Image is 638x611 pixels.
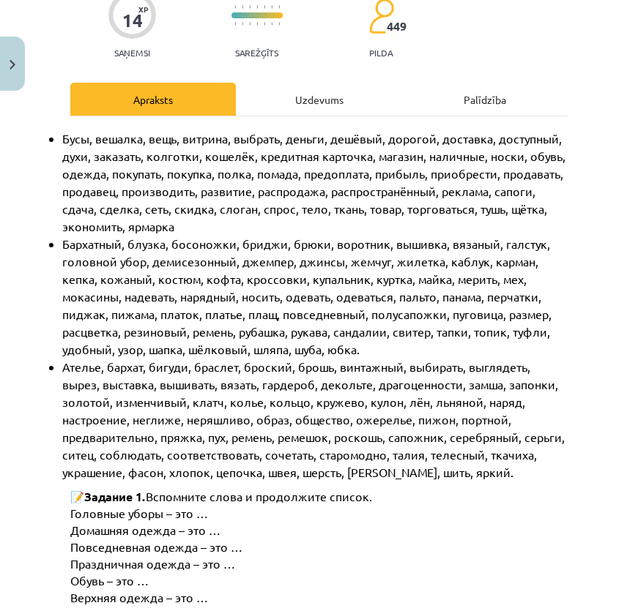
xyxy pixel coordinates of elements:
[264,5,265,9] img: icon-short-line-57e1e144782c952c97e751825c79c345078a6d821885a25fce030b3d8c18986b.svg
[235,48,278,58] p: Sarežģīts
[271,22,272,26] img: icon-short-line-57e1e144782c952c97e751825c79c345078a6d821885a25fce030b3d8c18986b.svg
[122,10,143,31] div: 14
[84,489,146,504] span: Задание 1.
[236,83,401,116] div: Uzdevums
[256,5,258,9] img: icon-short-line-57e1e144782c952c97e751825c79c345078a6d821885a25fce030b3d8c18986b.svg
[249,22,251,26] img: icon-short-line-57e1e144782c952c97e751825c79c345078a6d821885a25fce030b3d8c18986b.svg
[234,22,236,26] img: icon-short-line-57e1e144782c952c97e751825c79c345078a6d821885a25fce030b3d8c18986b.svg
[70,522,220,537] span: Домашняя одежда – это …
[10,60,15,70] img: icon-close-lesson-0947bae3869378f0d4975bcd49f059093ad1ed9edebbc8119c70593378902aed.svg
[242,22,243,26] img: icon-short-line-57e1e144782c952c97e751825c79c345078a6d821885a25fce030b3d8c18986b.svg
[234,5,236,9] img: icon-short-line-57e1e144782c952c97e751825c79c345078a6d821885a25fce030b3d8c18986b.svg
[70,573,149,588] span: Обувь – это …
[108,48,156,58] p: Saņemsi
[70,539,242,554] span: Повседневная одежда – это …
[70,490,84,504] span: 📝
[62,359,568,479] span: Ателье, бархат, бигуди, браслет, броский, брошь, винтажный, выбирать, выглядеть, вырез, выставка,...
[278,5,280,9] img: icon-short-line-57e1e144782c952c97e751825c79c345078a6d821885a25fce030b3d8c18986b.svg
[256,22,258,26] img: icon-short-line-57e1e144782c952c97e751825c79c345078a6d821885a25fce030b3d8c18986b.svg
[70,590,208,604] span: Верхняя одежда – это …
[249,5,251,9] img: icon-short-line-57e1e144782c952c97e751825c79c345078a6d821885a25fce030b3d8c18986b.svg
[387,20,407,33] span: 449
[70,506,208,520] span: Головные уборы – это …
[70,556,235,571] span: Праздничная одежда – это …
[62,131,568,233] span: Бусы, вешалка, вещь, витрина, выбрать, деньги, дешёвый, дорогой, доставка, доступный, духи, заказ...
[138,5,148,13] span: XP
[62,236,554,356] span: Бархатный, блузка, босоножки, бриджи, брюки, воротник, вышивка, вязаный, галстук, головной убор, ...
[264,22,265,26] img: icon-short-line-57e1e144782c952c97e751825c79c345078a6d821885a25fce030b3d8c18986b.svg
[146,489,372,503] span: Вспомните слова и продолжите список.
[271,5,272,9] img: icon-short-line-57e1e144782c952c97e751825c79c345078a6d821885a25fce030b3d8c18986b.svg
[242,5,243,9] img: icon-short-line-57e1e144782c952c97e751825c79c345078a6d821885a25fce030b3d8c18986b.svg
[70,83,236,116] div: Apraksts
[369,48,393,58] p: pilda
[278,22,280,26] img: icon-short-line-57e1e144782c952c97e751825c79c345078a6d821885a25fce030b3d8c18986b.svg
[402,83,568,116] div: Palīdzība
